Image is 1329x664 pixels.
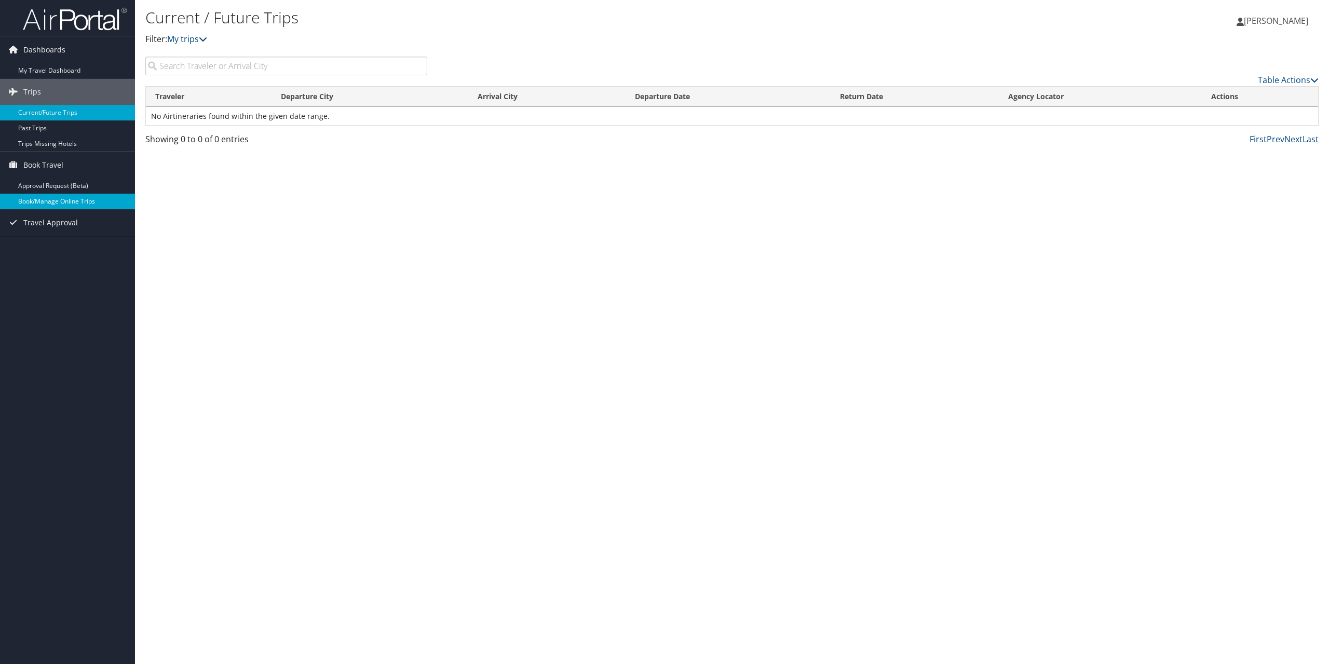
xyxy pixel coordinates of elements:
[146,107,1318,126] td: No Airtineraries found within the given date range.
[145,133,427,151] div: Showing 0 to 0 of 0 entries
[23,37,65,63] span: Dashboards
[1250,133,1267,145] a: First
[831,87,999,107] th: Return Date: activate to sort column ascending
[1303,133,1319,145] a: Last
[145,57,427,75] input: Search Traveler or Arrival City
[23,79,41,105] span: Trips
[1202,87,1318,107] th: Actions
[272,87,468,107] th: Departure City: activate to sort column ascending
[468,87,626,107] th: Arrival City: activate to sort column ascending
[626,87,831,107] th: Departure Date: activate to sort column descending
[1244,15,1308,26] span: [PERSON_NAME]
[145,7,928,29] h1: Current / Future Trips
[999,87,1202,107] th: Agency Locator: activate to sort column ascending
[167,33,207,45] a: My trips
[145,33,928,46] p: Filter:
[1284,133,1303,145] a: Next
[146,87,272,107] th: Traveler: activate to sort column ascending
[1237,5,1319,36] a: [PERSON_NAME]
[23,152,63,178] span: Book Travel
[1258,74,1319,86] a: Table Actions
[23,7,127,31] img: airportal-logo.png
[1267,133,1284,145] a: Prev
[23,210,78,236] span: Travel Approval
